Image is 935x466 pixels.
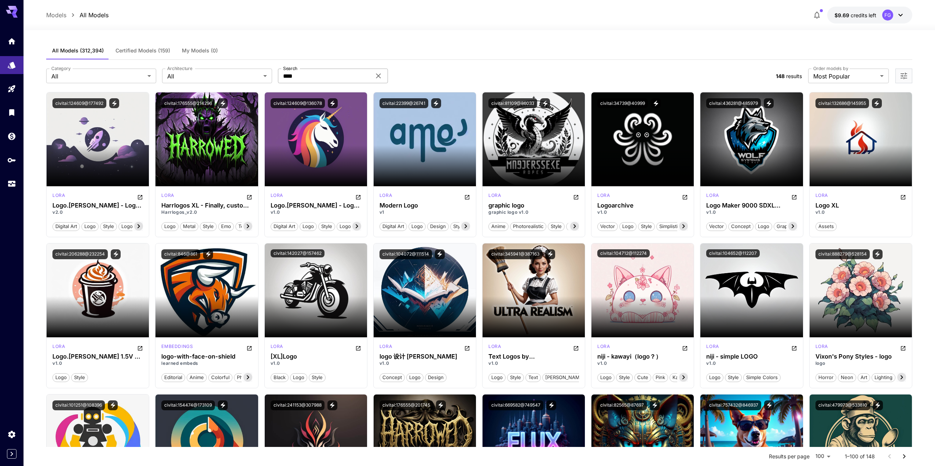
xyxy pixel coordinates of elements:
[706,343,719,350] p: lora
[218,221,234,231] button: emo
[161,202,252,209] div: Harrlogos XL - Finally, custom text generation in SD!
[900,343,906,352] button: Open in CivitAI
[271,209,361,216] p: v1.0
[598,374,614,381] span: logo
[838,374,856,381] span: neon
[318,221,335,231] button: style
[488,343,501,352] div: SDXL 1.0
[271,360,361,367] p: v1.0
[597,360,688,367] p: v1.0
[246,192,252,201] button: Open in CivitAI
[167,72,260,81] span: All
[337,221,356,231] button: logos
[234,374,269,381] span: Photographic
[616,373,633,382] button: style
[488,98,537,108] button: civitai:81109@86033
[118,221,138,231] button: logos
[52,353,143,360] h3: Logo.[PERSON_NAME] 1.5V - Logo [PERSON_NAME] for LiberteRedmond SD 1.5
[161,221,179,231] button: logo
[540,98,550,108] button: View trigger words
[379,202,470,209] h3: Modern Logo
[813,451,833,462] div: 100
[725,374,741,381] span: style
[283,65,297,71] label: Search
[638,221,655,231] button: style
[271,373,289,382] button: black
[616,374,632,381] span: style
[271,221,298,231] button: digital art
[300,223,316,230] span: logo
[872,374,895,381] span: lighting
[597,249,650,257] button: civitai:104712@112274
[271,202,361,209] div: Logo.Redmond - Logo Lora for SD XL 1.0
[271,223,298,230] span: digital art
[835,12,851,18] span: $9.69
[706,353,797,360] h3: niji - simple LOGO
[180,223,198,230] span: metal
[706,192,719,201] div: SDXL 1.0
[309,374,325,381] span: style
[653,373,668,382] button: pink
[290,373,307,382] button: logo
[271,192,283,201] div: SDXL 1.0
[271,98,325,108] button: civitai:124609@136078
[51,65,71,71] label: Category
[707,374,723,381] span: logo
[851,12,876,18] span: credits left
[813,65,848,71] label: Order models by
[111,249,121,259] button: View trigger words
[200,221,217,231] button: style
[71,373,88,382] button: style
[488,353,579,360] h3: Text Logos by [PERSON_NAME] [SDXL]
[729,223,753,230] span: concept
[7,449,16,459] button: Expand sidebar
[620,223,636,230] span: logo
[706,400,761,410] button: civitai:757432@846937
[52,360,143,367] p: v1.0
[670,373,692,382] button: kawayi
[638,223,654,230] span: style
[379,373,405,382] button: concept
[488,202,579,209] div: graphic logo
[597,202,688,209] div: Logoarchive
[161,98,215,108] button: civitai:176555@214296
[379,249,432,259] button: civitai:104072@111514
[634,373,651,382] button: cute
[897,449,912,464] button: Go to next page
[872,373,895,382] button: lighting
[115,47,170,54] span: Certified Models (159)
[81,221,99,231] button: logo
[108,400,118,410] button: View trigger words
[598,223,617,230] span: vector
[566,221,589,231] button: woman
[52,202,143,209] h3: Logo.[PERSON_NAME] - Logo [PERSON_NAME] for SD XL 1.0
[488,353,579,360] div: Text Logos by Dever [SDXL]
[161,400,215,410] button: civitai:154474@173109
[813,72,877,81] span: Most Popular
[488,209,579,216] p: graphic logo v1.0
[706,249,760,257] button: civitai:104652@112207
[573,343,579,352] button: Open in CivitAI
[488,192,501,199] p: lora
[682,192,688,201] button: Open in CivitAI
[546,400,556,410] button: View trigger words
[488,373,506,382] button: logo
[52,400,105,410] button: civitai:101251@108396
[271,192,283,199] p: lora
[706,343,719,352] div: SD 1.5
[488,221,509,231] button: anime
[80,11,109,19] p: All Models
[597,221,618,231] button: vector
[52,192,65,199] p: lora
[597,343,610,350] p: lora
[597,209,688,216] p: v1.0
[743,373,781,382] button: simple colors
[208,373,232,382] button: Colorful
[657,223,683,230] span: simplistic
[656,221,683,231] button: simplistic
[597,192,610,201] div: SD 1.5
[873,249,883,259] button: View trigger words
[328,98,338,108] button: View trigger words
[234,373,270,382] button: Photographic
[428,223,448,230] span: design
